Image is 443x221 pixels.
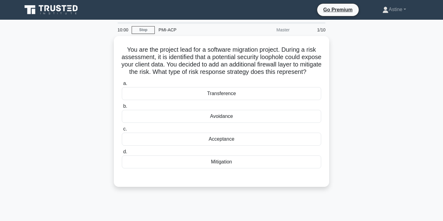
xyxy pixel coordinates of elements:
div: Transference [122,87,321,100]
a: Go Premium [320,6,356,14]
a: Stop [132,26,155,34]
div: 10:00 [114,24,132,36]
span: a. [123,81,127,86]
div: 1/10 [293,24,329,36]
div: Mitigation [122,155,321,168]
span: b. [123,103,127,109]
h5: You are the project lead for a software migration project. During a risk assessment, it is identi... [121,46,322,76]
span: c. [123,126,127,131]
span: d. [123,149,127,154]
div: Acceptance [122,133,321,146]
div: Master [239,24,293,36]
div: Avoidance [122,110,321,123]
a: Astine [368,3,421,16]
div: PMI-ACP [155,24,239,36]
